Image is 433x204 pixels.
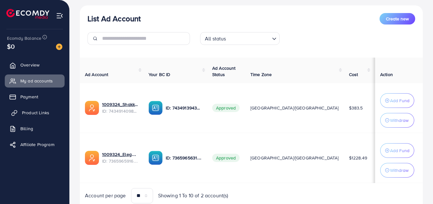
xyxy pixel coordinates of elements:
p: Withdraw [390,166,409,174]
span: Ecomdy Balance [7,35,41,41]
button: Withdraw [380,113,414,128]
div: <span class='underline'>1009324_Elegant Wear_1715022604811</span></br>7365965916192112656 [102,151,138,164]
span: Action [380,71,393,78]
span: $383.5 [349,105,363,111]
span: Payment [20,94,38,100]
a: My ad accounts [5,74,65,87]
a: 1009324_Elegant Wear_1715022604811 [102,151,138,158]
button: Withdraw [380,163,414,178]
h3: List Ad Account [87,14,141,23]
input: Search for option [228,33,269,43]
img: ic-ads-acc.e4c84228.svg [85,101,99,115]
span: My ad accounts [20,78,53,84]
span: Showing 1 To 10 of 2 account(s) [158,192,228,199]
span: All status [204,34,227,43]
span: ID: 7434914098950799361 [102,108,138,114]
span: ID: 7365965916192112656 [102,158,138,164]
span: Your BC ID [149,71,171,78]
img: ic-ba-acc.ded83a64.svg [149,101,163,115]
span: [GEOGRAPHIC_DATA]/[GEOGRAPHIC_DATA] [250,155,339,161]
span: Create new [386,16,409,22]
iframe: Chat [406,175,428,199]
p: ID: 7365965631474204673 [166,154,202,162]
img: logo [6,9,49,19]
img: menu [56,12,63,19]
span: Time Zone [250,71,272,78]
button: Create new [380,13,415,25]
span: $1228.49 [349,155,367,161]
span: Cost [349,71,358,78]
span: Ad Account [85,71,108,78]
button: Add Fund [380,93,414,108]
p: ID: 7434913943245914129 [166,104,202,112]
div: Search for option [200,32,280,45]
span: Ad Account Status [212,65,236,78]
img: ic-ba-acc.ded83a64.svg [149,151,163,165]
span: Approved [212,154,240,162]
img: ic-ads-acc.e4c84228.svg [85,151,99,165]
button: Add Fund [380,143,414,158]
span: Product Links [22,109,49,116]
span: Affiliate Program [20,141,54,148]
img: image [56,44,62,50]
a: Overview [5,59,65,71]
a: Payment [5,90,65,103]
div: <span class='underline'>1009324_Shakka_1731075849517</span></br>7434914098950799361 [102,101,138,114]
span: Overview [20,62,39,68]
span: Approved [212,104,240,112]
a: Product Links [5,106,65,119]
a: 1009324_Shakka_1731075849517 [102,101,138,108]
p: Withdraw [390,116,409,124]
span: Billing [20,125,33,132]
span: $0 [7,42,15,51]
p: Add Fund [390,147,409,154]
span: [GEOGRAPHIC_DATA]/[GEOGRAPHIC_DATA] [250,105,339,111]
p: Add Fund [390,97,409,104]
span: Account per page [85,192,126,199]
a: Affiliate Program [5,138,65,151]
a: Billing [5,122,65,135]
